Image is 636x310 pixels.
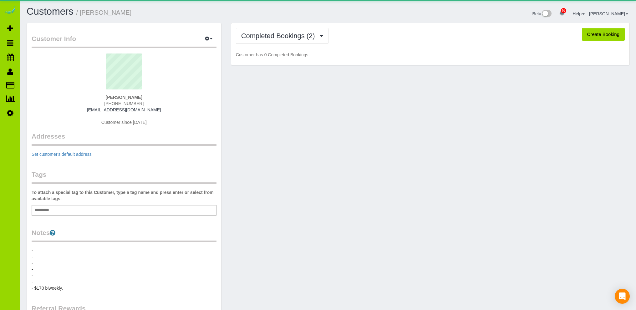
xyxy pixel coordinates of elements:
[561,8,566,13] span: 55
[236,52,625,58] p: Customer has 0 Completed Bookings
[541,10,552,18] img: New interface
[101,120,147,125] span: Customer since [DATE]
[32,247,216,291] pre: - - - - - - - $170 biweekly.
[589,11,628,16] a: [PERSON_NAME]
[32,34,216,48] legend: Customer Info
[104,101,144,106] span: [PHONE_NUMBER]
[106,95,142,100] strong: [PERSON_NAME]
[87,107,161,112] a: [EMAIL_ADDRESS][DOMAIN_NAME]
[32,152,92,157] a: Set customer's default address
[4,6,16,15] img: Automaid Logo
[76,9,132,16] small: / [PERSON_NAME]
[241,32,318,40] span: Completed Bookings (2)
[556,6,568,20] a: 55
[236,28,328,44] button: Completed Bookings (2)
[582,28,625,41] button: Create Booking
[32,170,216,184] legend: Tags
[615,289,630,304] div: Open Intercom Messenger
[27,6,74,17] a: Customers
[32,228,216,242] legend: Notes
[572,11,585,16] a: Help
[32,189,216,202] label: To attach a special tag to this Customer, type a tag name and press enter or select from availabl...
[532,11,552,16] a: Beta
